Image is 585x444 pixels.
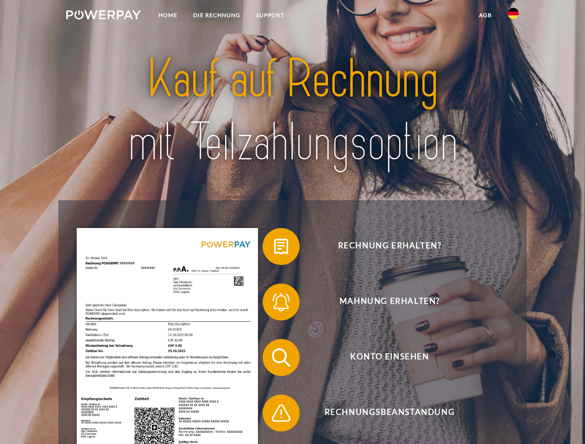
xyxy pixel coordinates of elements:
span: Rechnung erhalten? [276,228,503,265]
button: Mahnung erhalten? [263,284,503,321]
button: Rechnungsbeanstandung [263,395,503,432]
img: logo-powerpay-white.svg [66,10,141,19]
span: Konto einsehen [276,339,503,376]
span: Rechnungsbeanstandung [276,395,503,432]
img: qb_warning.svg [270,401,293,425]
a: DIE RECHNUNG [185,7,248,24]
button: Rechnung erhalten? [263,228,503,265]
img: qb_search.svg [270,346,293,369]
img: qb_bill.svg [270,235,293,258]
img: de [508,8,519,19]
a: SUPPORT [248,7,292,24]
a: Home [151,7,185,24]
span: Mahnung erhalten? [276,284,503,321]
a: agb [471,7,500,24]
img: qb_bell.svg [270,290,293,314]
button: Konto einsehen [263,339,503,376]
img: title-powerpay_de.svg [88,44,497,177]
